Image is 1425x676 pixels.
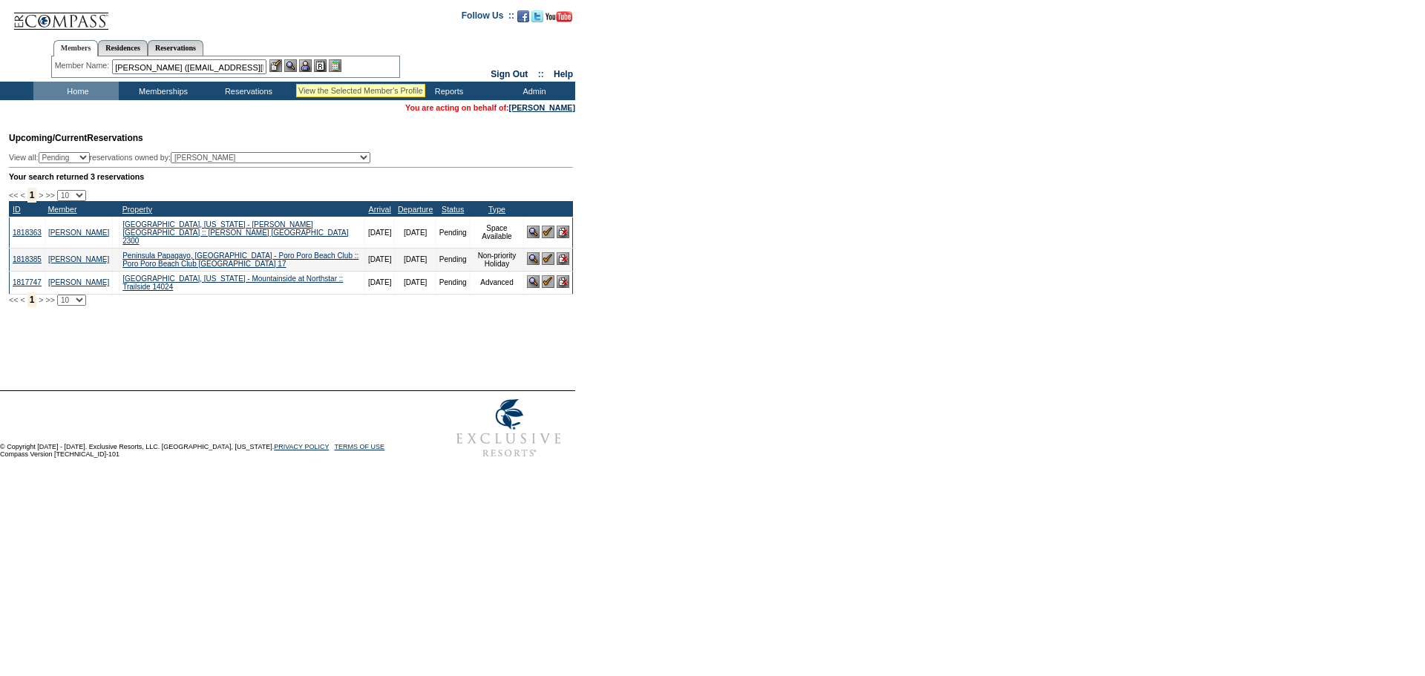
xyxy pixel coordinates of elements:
[517,15,529,24] a: Become our fan on Facebook
[527,252,540,265] img: View Reservation
[470,248,524,271] td: Non-priority Holiday
[442,205,464,214] a: Status
[527,275,540,288] img: View Reservation
[335,443,385,450] a: TERMS OF USE
[39,191,43,200] span: >
[554,69,573,79] a: Help
[9,191,18,200] span: <<
[364,217,394,248] td: [DATE]
[470,271,524,294] td: Advanced
[45,295,54,304] span: >>
[269,59,282,72] img: b_edit.gif
[442,391,575,465] img: Exclusive Resorts
[204,82,289,100] td: Reservations
[122,205,152,214] a: Property
[9,133,87,143] span: Upcoming/Current
[369,205,391,214] a: Arrival
[20,295,24,304] span: <
[9,152,377,163] div: View all: reservations owned by:
[9,172,573,181] div: Your search returned 3 reservations
[13,255,42,263] a: 1818385
[13,278,42,286] a: 1817747
[45,191,54,200] span: >>
[48,278,109,286] a: [PERSON_NAME]
[557,226,569,238] img: Cancel Reservation
[9,295,18,304] span: <<
[364,271,394,294] td: [DATE]
[13,229,42,237] a: 1818363
[509,103,575,112] a: [PERSON_NAME]
[557,252,569,265] img: Cancel Reservation
[488,205,505,214] a: Type
[27,188,37,203] span: 1
[27,292,37,307] span: 1
[491,69,528,79] a: Sign Out
[538,69,544,79] span: ::
[542,252,554,265] img: Confirm Reservation
[490,82,575,100] td: Admin
[39,295,43,304] span: >
[542,226,554,238] img: Confirm Reservation
[98,40,148,56] a: Residences
[546,15,572,24] a: Subscribe to our YouTube Channel
[398,205,433,214] a: Departure
[527,226,540,238] img: View Reservation
[546,11,572,22] img: Subscribe to our YouTube Channel
[122,252,358,268] a: Peninsula Papagayo, [GEOGRAPHIC_DATA] - Poro Poro Beach Club :: Poro Poro Beach Club [GEOGRAPHIC_...
[542,275,554,288] img: Confirm Reservation
[470,217,524,248] td: Space Available
[314,59,327,72] img: Reservations
[148,40,203,56] a: Reservations
[531,15,543,24] a: Follow us on Twitter
[122,220,348,245] a: [GEOGRAPHIC_DATA], [US_STATE] - [PERSON_NAME][GEOGRAPHIC_DATA] :: [PERSON_NAME] [GEOGRAPHIC_DATA]...
[20,191,24,200] span: <
[13,205,21,214] a: ID
[284,59,297,72] img: View
[462,9,514,27] td: Follow Us ::
[395,248,436,271] td: [DATE]
[404,82,490,100] td: Reports
[53,40,99,56] a: Members
[122,275,343,291] a: [GEOGRAPHIC_DATA], [US_STATE] - Mountainside at Northstar :: Trailside 14024
[329,59,341,72] img: b_calculator.gif
[119,82,204,100] td: Memberships
[395,217,436,248] td: [DATE]
[436,271,470,294] td: Pending
[55,59,112,72] div: Member Name:
[436,217,470,248] td: Pending
[274,443,329,450] a: PRIVACY POLICY
[298,86,423,95] div: View the Selected Member's Profile
[289,82,404,100] td: Vacation Collection
[364,248,394,271] td: [DATE]
[48,229,109,237] a: [PERSON_NAME]
[395,271,436,294] td: [DATE]
[436,248,470,271] td: Pending
[517,10,529,22] img: Become our fan on Facebook
[47,205,76,214] a: Member
[405,103,575,112] font: You are acting on behalf of:
[33,82,119,100] td: Home
[557,275,569,288] img: Cancel Reservation
[48,255,109,263] a: [PERSON_NAME]
[531,10,543,22] img: Follow us on Twitter
[9,133,143,143] span: Reservations
[299,59,312,72] img: Impersonate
